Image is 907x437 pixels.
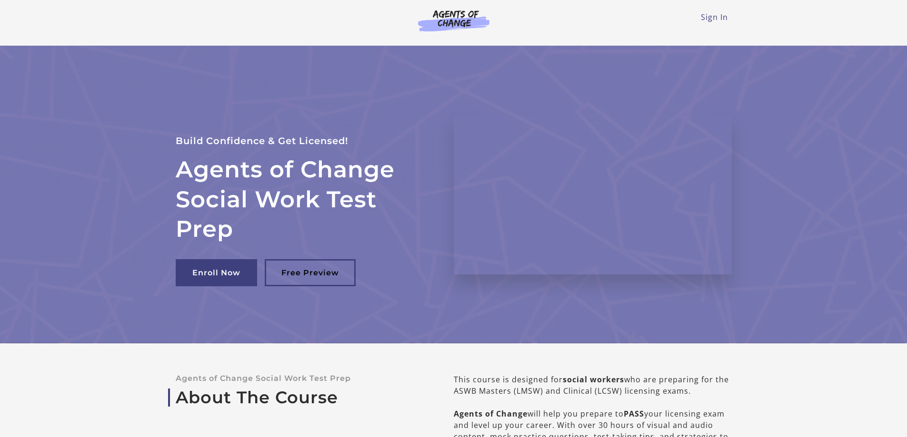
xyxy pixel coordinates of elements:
b: PASS [624,408,644,419]
a: Sign In [701,12,728,22]
b: social workers [563,374,624,385]
p: Build Confidence & Get Licensed! [176,133,431,149]
h2: Agents of Change Social Work Test Prep [176,155,431,243]
img: Agents of Change Logo [408,10,499,31]
p: Agents of Change Social Work Test Prep [176,374,423,383]
a: Free Preview [265,259,356,286]
b: Agents of Change [454,408,528,419]
a: Enroll Now [176,259,257,286]
a: About The Course [176,388,423,408]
